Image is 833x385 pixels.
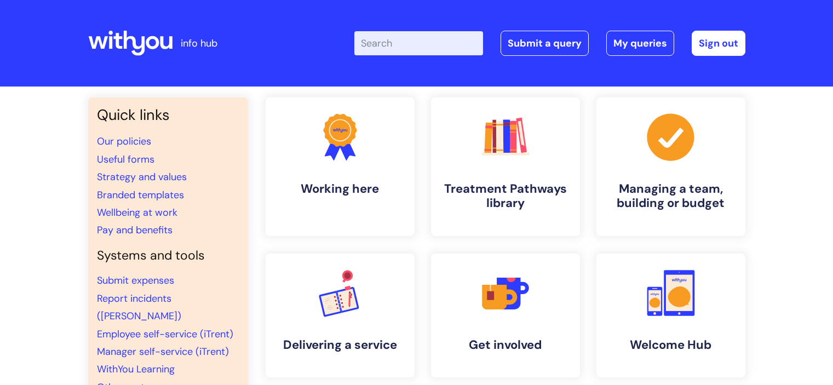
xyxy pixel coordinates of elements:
[97,274,174,287] a: Submit expenses
[354,31,483,55] input: Search
[431,254,580,377] a: Get involved
[181,35,217,52] p: info hub
[501,31,589,56] a: Submit a query
[354,31,745,56] div: | -
[596,97,745,236] a: Managing a team, building or budget
[605,182,737,211] h4: Managing a team, building or budget
[274,182,406,196] h4: Working here
[605,338,737,352] h4: Welcome Hub
[97,153,154,166] a: Useful forms
[97,223,173,237] a: Pay and benefits
[97,206,177,219] a: Wellbeing at work
[266,254,415,377] a: Delivering a service
[274,338,406,352] h4: Delivering a service
[97,292,181,323] a: Report incidents ([PERSON_NAME])
[266,97,415,236] a: Working here
[97,345,229,358] a: Manager self-service (iTrent)
[440,338,571,352] h4: Get involved
[440,182,571,211] h4: Treatment Pathways library
[596,254,745,377] a: Welcome Hub
[97,106,239,124] h3: Quick links
[97,363,175,376] a: WithYou Learning
[97,248,239,263] h4: Systems and tools
[692,31,745,56] a: Sign out
[606,31,674,56] a: My queries
[97,135,151,148] a: Our policies
[97,327,233,341] a: Employee self-service (iTrent)
[97,170,187,183] a: Strategy and values
[97,188,184,202] a: Branded templates
[431,97,580,236] a: Treatment Pathways library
